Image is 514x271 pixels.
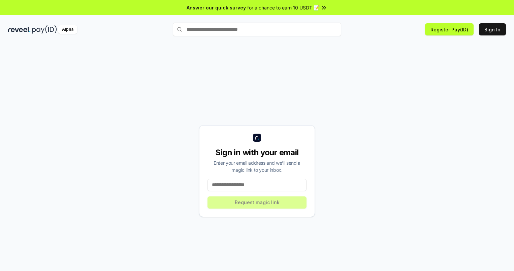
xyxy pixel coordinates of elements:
div: Alpha [58,25,77,34]
button: Sign In [479,23,506,35]
button: Register Pay(ID) [425,23,474,35]
img: reveel_dark [8,25,31,34]
span: Answer our quick survey [187,4,246,11]
span: for a chance to earn 10 USDT 📝 [247,4,319,11]
div: Sign in with your email [207,147,307,158]
div: Enter your email address and we’ll send a magic link to your inbox. [207,159,307,173]
img: pay_id [32,25,57,34]
img: logo_small [253,134,261,142]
